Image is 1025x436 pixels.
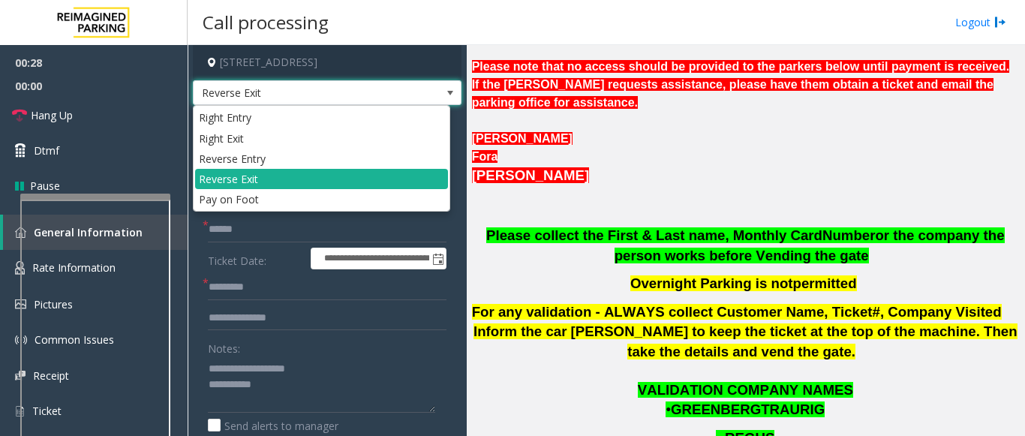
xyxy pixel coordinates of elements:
label: Send alerts to manager [208,418,338,434]
span: Dtmf [34,143,59,158]
h4: [STREET_ADDRESS] [193,45,461,80]
span: Number [822,227,876,243]
img: 'icon' [15,261,25,275]
img: 'icon' [15,299,26,309]
font: Fora [472,150,498,163]
span: [PERSON_NAME] [472,167,590,183]
li: Reverse Entry [195,149,448,169]
span: Toggle popup [429,248,446,269]
span: permitted [793,275,857,291]
span: Pause [30,178,60,194]
span: Hang Up [31,107,73,123]
span: Reverse Exit [194,81,407,105]
b: Please note that no access should be provided to the parkers below until payment is received. [472,60,1010,73]
h3: Call processing [195,4,336,41]
span: or the company the person works before Vending the gate [615,227,1005,263]
li: Right Exit [195,128,448,149]
a: Logout [955,14,1006,30]
li: Reverse Exit [195,169,448,189]
li: Pay on Foot [195,189,448,209]
span: Inform the car [PERSON_NAME] to keep the ticket at the top of the machine. Then take the details ... [473,323,1017,360]
img: 'icon' [15,371,26,380]
img: 'icon' [15,334,27,346]
span: • [666,401,671,417]
label: Ticket Date: [204,248,307,270]
img: 'icon' [15,227,26,238]
span: VALIDATION COMPANY NAMES [638,382,853,398]
img: logout [994,14,1006,30]
font: [PERSON_NAME] [472,132,573,145]
span: For any validation - ALWAYS collect Customer Name, Ticket#, Company Visited [472,304,1002,320]
span: GREENBERGTRAURIG [671,401,825,417]
span: Please collect the First & Last name, Monthly Card [486,227,822,243]
span: Overnight Parking is not [630,275,793,291]
label: Notes: [208,335,240,356]
a: General Information [3,215,188,250]
b: If the [PERSON_NAME] requests assistance, please have them obtain a ticket and email the parking ... [472,78,993,109]
li: Right Entry [195,107,448,128]
img: 'icon' [15,404,25,418]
